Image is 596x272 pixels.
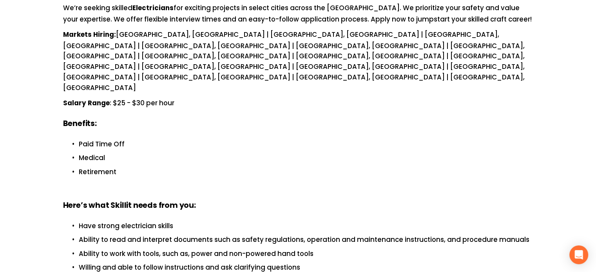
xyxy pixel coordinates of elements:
[569,245,588,264] div: Open Intercom Messenger
[63,29,533,93] p: [GEOGRAPHIC_DATA], [GEOGRAPHIC_DATA] | [GEOGRAPHIC_DATA], [GEOGRAPHIC_DATA] | [GEOGRAPHIC_DATA], ...
[79,234,533,245] p: Ability to read and interpret documents such as safety regulations, operation and maintenance ins...
[132,3,174,14] strong: Electricians
[63,98,110,109] strong: Salary Range
[79,139,533,150] p: Paid Time Off
[79,167,533,177] p: Retirement
[79,153,533,163] p: Medical
[79,249,533,259] p: Ability to work with tools, such as, power and non-powered hand tools
[63,29,116,41] strong: Markets Hiring:
[63,118,97,131] strong: Benefits:
[63,3,533,25] p: We’re seeking skilled for exciting projects in select cities across the [GEOGRAPHIC_DATA]. We pri...
[79,221,533,231] p: Have strong electrician skills
[63,98,533,109] p: : $25 - $30 per hour
[63,200,196,213] strong: Here’s what Skillit needs from you:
